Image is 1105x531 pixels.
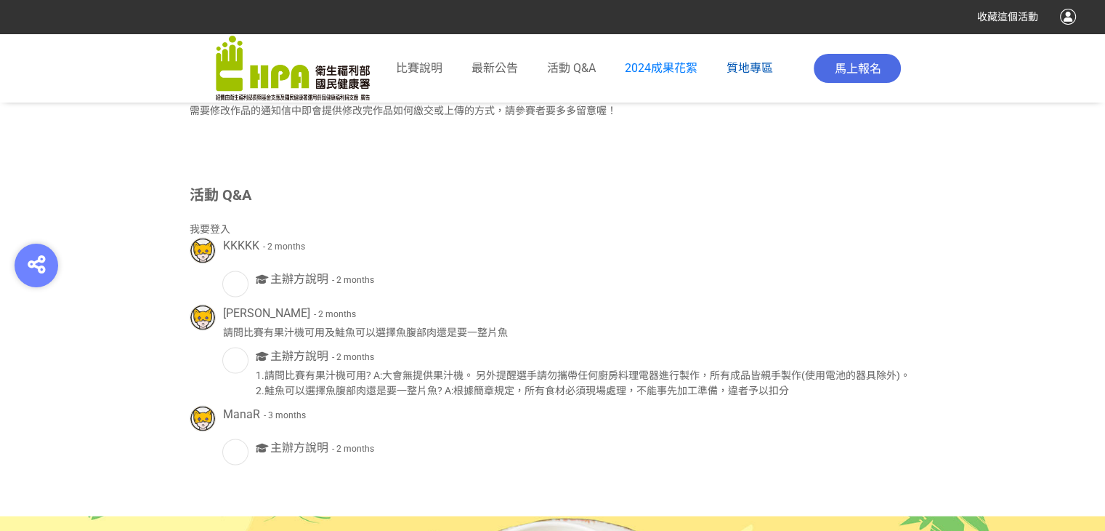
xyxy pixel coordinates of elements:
[190,186,251,204] span: 活動 Q&A
[471,61,518,75] span: 最新公告
[332,275,374,285] span: - 2 months
[547,61,596,75] span: 活動 Q&A
[190,223,230,235] span: 我要登入
[256,367,916,398] div: 1.請問比賽有果汁機可用? A:大會無提供果汁機。 另外提醒選手請勿攜帶任何廚房料理電器進行製作，所有成品皆親手製作(使用電池的器具除外)。 2.鮭魚可以選擇魚腹部肉還是要一整片魚? A:根據簡...
[216,36,370,101] img: 「2025銀領新食尚 銀養創新料理」競賽
[332,443,374,453] span: - 2 months
[223,306,310,319] span: [PERSON_NAME]
[977,11,1038,23] span: 收藏這個活動
[314,308,356,319] span: - 2 months
[223,239,259,252] span: KKKKK
[471,60,518,77] a: 最新公告
[263,241,305,252] span: - 2 months
[264,410,306,420] span: - 3 months
[625,61,697,75] a: 2024成果花絮
[270,272,328,286] span: 主辦方說明
[332,351,374,362] span: - 2 months
[814,54,901,83] button: 馬上報名
[396,60,442,77] a: 比賽說明
[270,348,328,362] span: 主辦方說明
[223,407,260,420] span: ManaR
[547,60,596,77] a: 活動 Q&A
[396,61,442,75] span: 比賽說明
[726,61,773,75] a: 質地專區
[223,324,916,340] div: 請問比賽有果汁機可用及鮭魚可以選擇魚腹部肉還是要一整片魚
[834,62,881,76] span: 馬上報名
[270,440,328,454] span: 主辦方說明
